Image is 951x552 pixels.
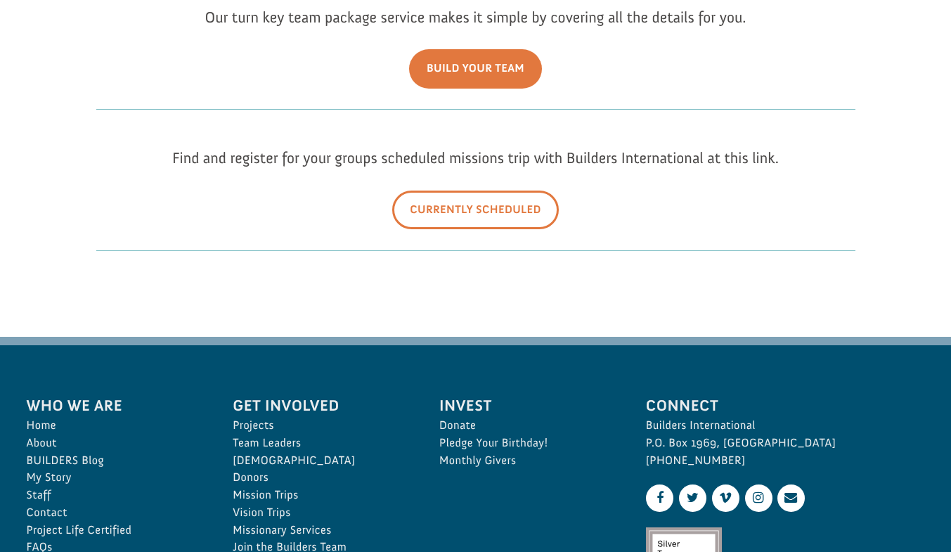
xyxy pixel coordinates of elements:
[38,56,159,66] span: Columbia , [GEOGRAPHIC_DATA]
[27,504,202,522] a: Contact
[172,148,779,167] span: Find and register for your groups scheduled missions trip with Builders International at this link.
[25,44,193,53] div: to
[646,484,673,512] a: Facebook
[27,435,202,452] a: About
[409,49,542,88] a: Build Your Team
[25,14,193,42] div: [PERSON_NAME] & [PERSON_NAME] donated $100
[27,417,202,435] a: Home
[439,452,615,470] a: Monthly Givers
[233,435,408,452] a: Team Leaders
[233,504,408,522] a: Vision Trips
[25,56,35,66] img: US.png
[233,452,408,470] a: [DEMOGRAPHIC_DATA]
[27,469,202,487] a: My Story
[27,487,202,504] a: Staff
[199,28,261,53] button: Donate
[27,522,202,539] a: Project Life Certified
[777,484,805,512] a: Contact Us
[27,394,202,417] span: Who We Are
[205,8,746,27] span: Our turn key team package service makes it simple by covering all the details for you.
[439,417,615,435] a: Donate
[33,43,119,53] strong: Builders International
[439,435,615,452] a: Pledge Your Birthday!
[233,417,408,435] a: Projects
[233,522,408,539] a: Missionary Services
[27,452,202,470] a: BUILDERS Blog
[745,484,772,512] a: Instagram
[233,469,408,487] a: Donors
[233,487,408,504] a: Mission Trips
[646,394,925,417] span: Connect
[679,484,706,512] a: Twitter
[439,394,615,417] span: Invest
[646,417,925,469] p: Builders International P.O. Box 1969, [GEOGRAPHIC_DATA] [PHONE_NUMBER]
[712,484,739,512] a: Vimeo
[233,394,408,417] span: Get Involved
[392,191,559,229] a: Currently Scheduled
